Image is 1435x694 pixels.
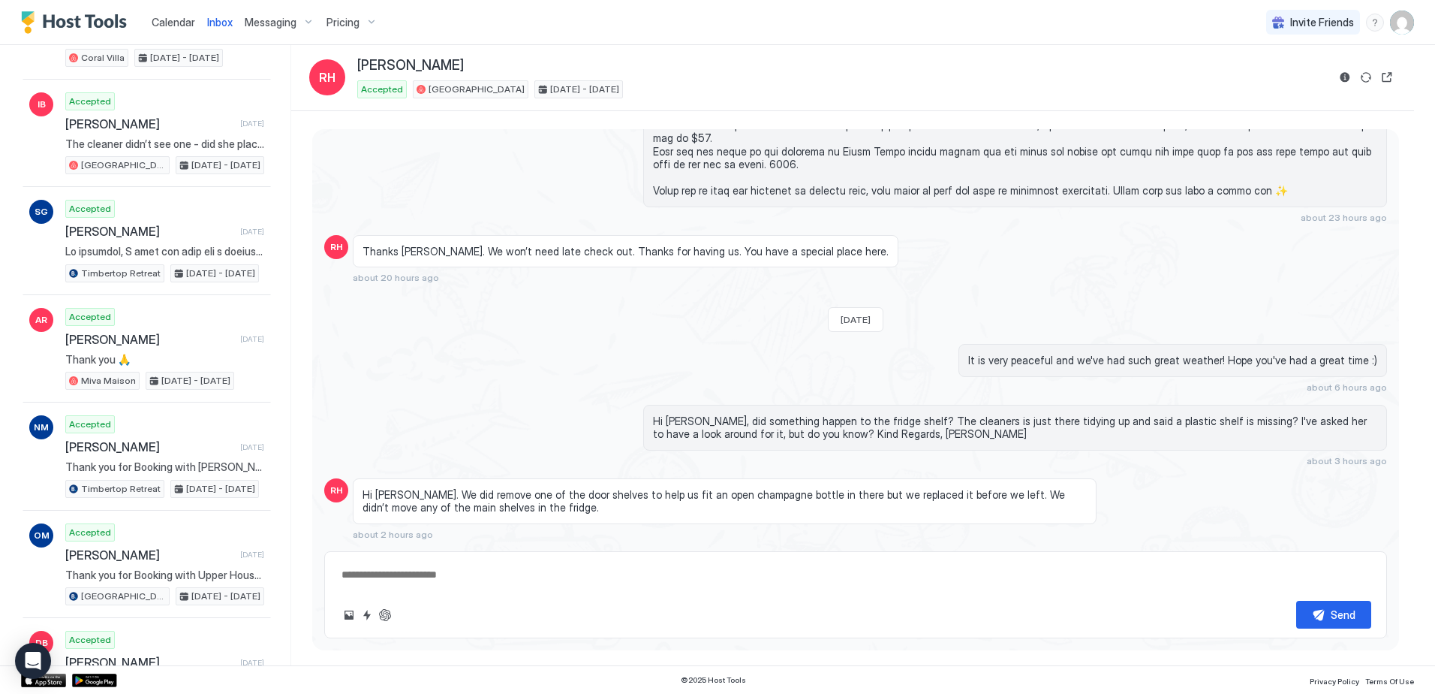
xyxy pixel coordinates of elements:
a: App Store [21,674,66,687]
span: Pricing [326,16,360,29]
span: Accepted [69,95,111,108]
span: Terms Of Use [1365,677,1414,686]
span: Miva Maison [81,374,136,388]
span: RH [319,68,335,86]
span: [DATE] - [DATE] [186,267,255,280]
span: The cleaner didn’t see one - did she place it in a drawer or cupboard? [65,137,264,151]
button: Open reservation [1378,68,1396,86]
span: Hi [PERSON_NAME], did something happen to the fridge shelf? The cleaners is just there tidying up... [653,415,1377,441]
span: Thank you 🙏 [65,353,264,367]
span: [DATE] [240,442,264,452]
span: [DATE] [240,227,264,237]
span: Accepted [69,310,111,324]
span: Accepted [361,83,403,96]
a: Google Play Store [72,674,117,687]
span: [DATE] [240,334,264,344]
span: © 2025 Host Tools [681,675,746,685]
span: [PERSON_NAME] [65,224,234,239]
span: DB [35,636,48,650]
span: Coral Villa [81,51,125,65]
div: Send [1331,607,1355,623]
span: Thanks [PERSON_NAME]. We won’t need late check out. Thanks for having us. You have a special plac... [363,245,889,258]
span: [DATE] [240,550,264,560]
span: It is very peaceful and we've had such great weather! Hope you've had a great time :) [968,354,1377,367]
span: RH [330,484,343,497]
span: Accepted [69,633,111,647]
span: Calendar [152,16,195,29]
span: about 2 hours ago [353,529,433,540]
span: [PERSON_NAME] [65,332,234,347]
span: [DATE] [841,314,871,325]
span: Accepted [69,202,111,216]
a: Inbox [207,14,233,30]
span: Thank you for Booking with Upper House! We hope you are looking forward to your stay. Check in an... [65,569,264,582]
button: Upload image [340,606,358,624]
span: [DATE] - [DATE] [150,51,219,65]
a: Privacy Policy [1310,672,1359,688]
span: Accepted [69,418,111,431]
span: [DATE] [240,119,264,128]
span: RH [330,240,343,254]
span: Lo ipsumdol, S amet con adip eli s doeiusmod temp! I utla etdolo ma aliqu enim ad minim ven quisn... [65,245,264,258]
span: [DATE] [240,658,264,668]
span: [DATE] - [DATE] [161,374,230,388]
span: Hi [PERSON_NAME]. We did remove one of the door shelves to help us fit an open champagne bottle i... [363,488,1087,514]
a: Calendar [152,14,195,30]
span: Invite Friends [1290,16,1354,29]
span: [GEOGRAPHIC_DATA] [81,158,166,172]
div: User profile [1390,11,1414,35]
div: Open Intercom Messenger [15,643,51,679]
span: about 20 hours ago [353,272,439,283]
a: Host Tools Logo [21,11,134,34]
button: Send [1296,601,1371,629]
span: [GEOGRAPHIC_DATA] [429,83,525,96]
span: Thank you for Booking with [PERSON_NAME] Retreat! Please take a look at the bedroom/bed step up o... [65,460,264,474]
button: ChatGPT Auto Reply [376,606,394,624]
span: about 6 hours ago [1307,382,1387,393]
span: about 23 hours ago [1301,212,1387,223]
span: IB [38,98,46,111]
span: [DATE] - [DATE] [550,83,619,96]
span: [DATE] - [DATE] [186,482,255,496]
span: Messaging [245,16,296,29]
span: OM [34,529,50,542]
button: Quick reply [358,606,376,624]
span: Inbox [207,16,233,29]
span: Timbertop Retreat [81,267,161,280]
span: Privacy Policy [1310,677,1359,686]
span: [PERSON_NAME] [65,548,234,563]
span: [DATE] - [DATE] [191,158,260,172]
span: [PERSON_NAME] [357,57,464,74]
span: [PERSON_NAME] [65,655,234,670]
a: Terms Of Use [1365,672,1414,688]
div: menu [1366,14,1384,32]
span: NM [34,421,49,434]
span: SG [35,205,48,219]
span: [PERSON_NAME] [65,439,234,454]
span: Accepted [69,526,111,539]
span: about 3 hours ago [1307,455,1387,466]
span: [PERSON_NAME] [65,116,234,131]
button: Reservation information [1336,68,1354,86]
button: Sync reservation [1357,68,1375,86]
span: [GEOGRAPHIC_DATA] [81,590,166,603]
span: [DATE] - [DATE] [191,590,260,603]
span: Timbertop Retreat [81,482,161,496]
span: AR [35,313,47,327]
